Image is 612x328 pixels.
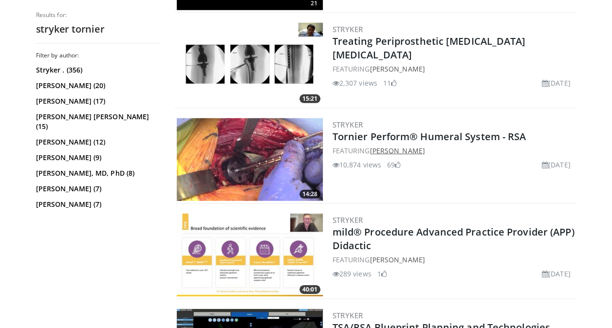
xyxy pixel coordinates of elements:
li: 289 views [333,269,371,279]
a: Stryker [333,24,363,34]
li: 2,307 views [333,78,377,88]
span: 40:01 [299,285,320,294]
a: [PERSON_NAME] (7) [36,184,158,194]
h2: stryker tornier [36,23,160,36]
a: Stryker [333,310,363,320]
a: 15:21 [177,23,323,106]
a: [PERSON_NAME] (17) [36,96,158,106]
h3: Filter by author: [36,52,160,59]
a: [PERSON_NAME], MD, PhD (8) [36,168,158,178]
li: [DATE] [542,160,571,170]
img: 4f822da0-6aaa-4e81-8821-7a3c5bb607c6.300x170_q85_crop-smart_upscale.jpg [177,214,323,296]
a: 40:01 [177,214,323,296]
li: 11 [383,78,397,88]
li: [DATE] [542,269,571,279]
a: [PERSON_NAME] (12) [36,137,158,147]
a: 14:28 [177,118,323,201]
a: Stryker [333,120,363,129]
a: [PERSON_NAME] (20) [36,81,158,91]
a: [PERSON_NAME] [370,146,425,155]
p: Results for: [36,11,160,19]
li: 69 [387,160,401,170]
img: 1aa7ce03-a29e-4220-923d-1b96650c6b94.300x170_q85_crop-smart_upscale.jpg [177,23,323,106]
span: 14:28 [299,190,320,199]
div: FEATURING [333,146,575,156]
a: mild® Procedure Advanced Practice Provider (APP) Didactic [333,225,575,252]
a: Tornier Perform® Humeral System - RSA [333,130,526,143]
img: c16ff475-65df-4a30-84a2-4b6c3a19e2c7.300x170_q85_crop-smart_upscale.jpg [177,118,323,201]
a: [PERSON_NAME] (9) [36,153,158,163]
div: FEATURING [333,64,575,74]
li: [DATE] [542,78,571,88]
li: 10,874 views [333,160,381,170]
a: Treating Periprosthetic [MEDICAL_DATA] [MEDICAL_DATA] [333,35,526,61]
span: 15:21 [299,94,320,103]
a: [PERSON_NAME] [370,64,425,73]
a: [PERSON_NAME] [370,255,425,264]
div: FEATURING [333,255,575,265]
a: Stryker [333,215,363,225]
li: 1 [377,269,387,279]
a: [PERSON_NAME] [PERSON_NAME] (15) [36,112,158,131]
a: Stryker . (356) [36,65,158,75]
a: [PERSON_NAME] (7) [36,200,158,209]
